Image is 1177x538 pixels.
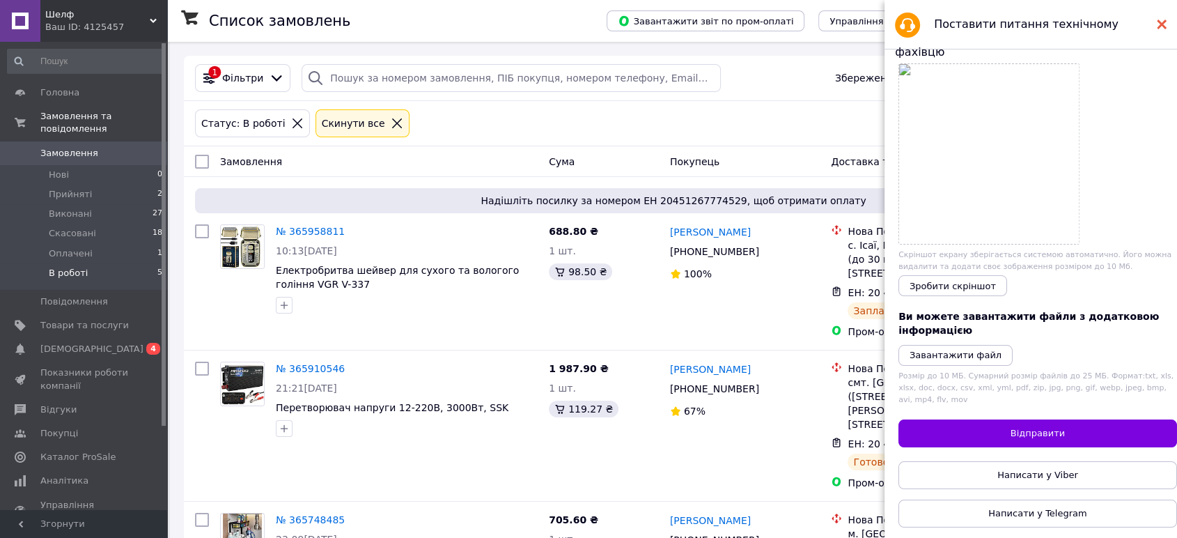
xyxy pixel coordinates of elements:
[49,247,93,260] span: Оплачені
[898,500,1177,528] a: Написати у Telegram
[831,156,933,167] span: Доставка та оплата
[40,110,167,135] span: Замовлення та повідомлення
[898,345,1013,366] button: Завантажити файл
[898,461,1177,489] a: Написати у Viber
[276,265,519,290] a: Електробритва шейвер для сухого та вологого гоління VGR V-337
[848,376,1013,431] div: смт. [GEOGRAPHIC_DATA] ([STREET_ADDRESS]: вул. [PERSON_NAME][STREET_ADDRESS]
[49,227,96,240] span: Скасовані
[276,363,345,374] a: № 365910546
[40,367,129,392] span: Показники роботи компанії
[670,362,751,376] a: [PERSON_NAME]
[45,8,150,21] span: Шелф
[153,208,162,220] span: 27
[829,16,936,26] span: Управління статусами
[549,363,609,374] span: 1 987.90 ₴
[549,514,598,525] span: 705.60 ₴
[40,295,108,308] span: Повідомлення
[209,13,350,29] h1: Список замовлень
[848,454,946,470] div: Готово до видачі
[684,268,712,279] span: 100%
[276,514,345,525] a: № 365748485
[40,319,129,332] span: Товари та послуги
[201,194,1146,208] span: Надішліть посилку за номером ЕН 20451267774529, щоб отримати оплату
[49,188,92,201] span: Прийняті
[276,226,345,237] a: № 365958811
[302,64,721,92] input: Пошук за номером замовлення, ПІБ покупця, номером телефону, Email, номером накладної
[276,402,508,413] a: Перетворювач напруги 12-220В, 3000Вт, SSK
[157,169,162,181] span: 0
[40,147,98,160] span: Замовлення
[198,116,288,131] div: Статус: В роботі
[670,225,751,239] a: [PERSON_NAME]
[40,427,78,440] span: Покупці
[848,476,1013,490] div: Пром-оплата
[222,71,263,85] span: Фільтри
[40,475,88,487] span: Аналітика
[549,401,618,417] div: 119.27 ₴
[898,420,1177,447] button: Відправити
[1011,428,1065,438] span: Відправити
[220,362,265,406] a: Фото товару
[988,508,1086,518] span: Написати у Telegram
[221,362,264,406] img: Фото товару
[146,343,160,355] span: 4
[7,49,164,74] input: Пошук
[898,371,1174,405] span: Розмір до 10 МБ. Сумарний розмір файлів до 25 МБ. Формат: txt, xls, xlsx, doc, docx, csv, xml, ym...
[898,275,1007,296] button: Зробити скріншот
[667,242,762,261] div: [PHONE_NUMBER]
[221,225,264,268] img: Фото товару
[40,343,143,355] span: [DEMOGRAPHIC_DATA]
[549,156,575,167] span: Cума
[910,281,996,291] span: Зробити скріншот
[40,499,129,524] span: Управління сайтом
[49,208,92,220] span: Виконані
[319,116,388,131] div: Cкинути все
[898,311,1159,336] span: Ви можете завантажити файли з додатковою інформацією
[549,245,576,256] span: 1 шт.
[898,250,1171,271] span: Скріншот екрану зберігається системою автоматично. Його можна видалити та додати своє зображення ...
[153,227,162,240] span: 18
[848,224,1013,238] div: Нова Пошта
[618,15,793,27] span: Завантажити звіт по пром-оплаті
[549,263,612,280] div: 98.50 ₴
[848,325,1013,339] div: Пром-оплата
[220,156,282,167] span: Замовлення
[910,350,1001,360] i: Завантажити файл
[848,238,1013,280] div: с. Ісаї, Пункт приймання-видачі (до 30 кг): вул. [STREET_ADDRESS]
[848,362,1013,376] div: Нова Пошта
[49,267,88,279] span: В роботі
[549,226,598,237] span: 688.80 ₴
[670,514,751,528] a: [PERSON_NAME]
[157,247,162,260] span: 1
[835,71,937,85] span: Збережені фільтри:
[848,438,964,449] span: ЕН: 20 4512 6770 7074
[45,21,167,33] div: Ваш ID: 4125457
[684,406,706,417] span: 67%
[848,287,964,298] span: ЕН: 20 4512 6777 4529
[667,379,762,399] div: [PHONE_NUMBER]
[670,156,719,167] span: Покупець
[818,10,947,31] button: Управління статусами
[220,224,265,269] a: Фото товару
[276,245,337,256] span: 10:13[DATE]
[40,86,79,99] span: Головна
[40,403,77,416] span: Відгуки
[607,10,804,31] button: Завантажити звіт по пром-оплаті
[157,267,162,279] span: 5
[848,302,926,319] div: Заплановано
[276,383,337,394] span: 21:21[DATE]
[157,188,162,201] span: 2
[899,64,1079,244] a: Screenshot.png
[40,451,116,463] span: Каталог ProSale
[49,169,69,181] span: Нові
[997,470,1078,480] span: Написати у Viber
[549,383,576,394] span: 1 шт.
[848,513,1013,527] div: Нова Пошта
